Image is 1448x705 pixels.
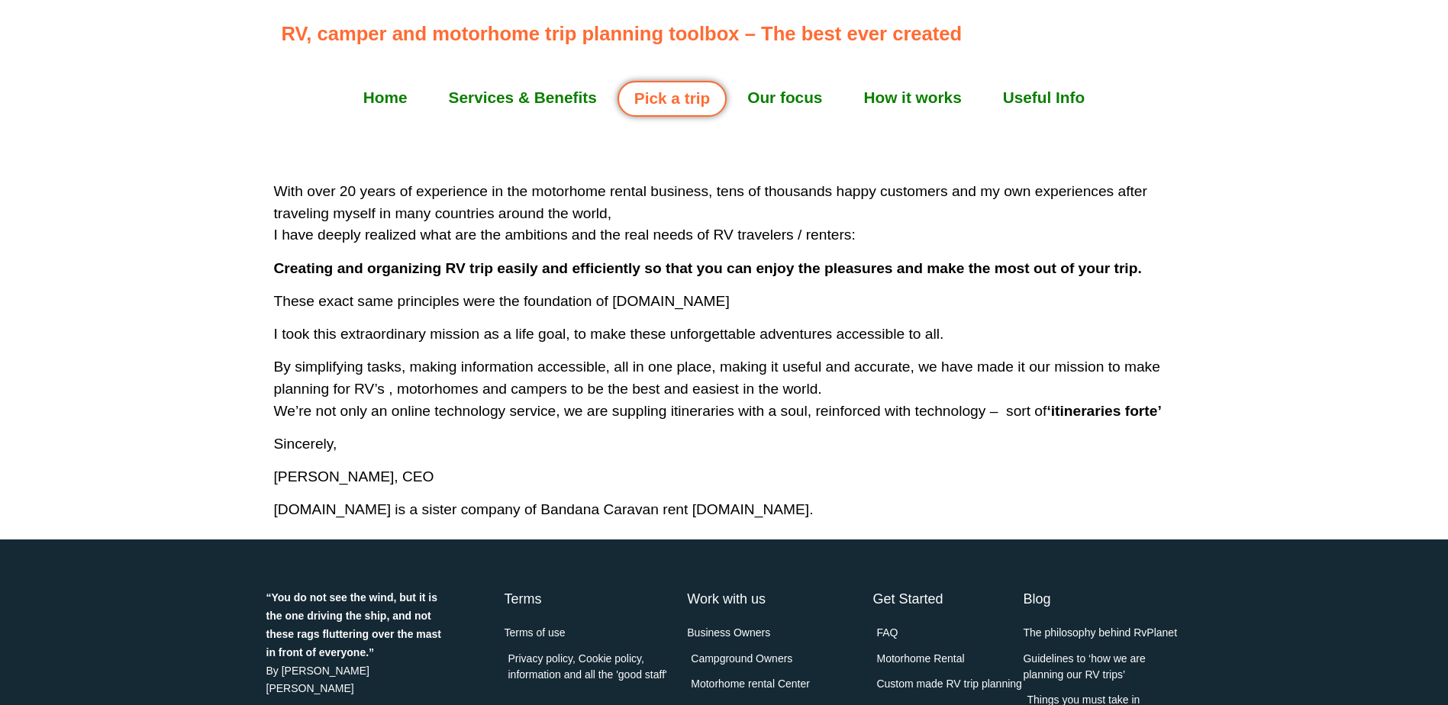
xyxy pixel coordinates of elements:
span: Custom made RV trip planning [872,676,1021,692]
a: Services & Benefits [428,79,618,117]
a: Motorhome Rental [872,651,1023,667]
strong: ‘itineraries forte’ [1046,403,1161,419]
h4: Work with us [687,589,872,610]
a: Terms of use [505,625,688,641]
span: Business Owners [687,625,770,641]
a: Privacy policy, Cookie policy, information and all the 'good staff' [505,651,688,683]
a: Home [343,79,428,117]
span: The philosophy behind RvPlanet [1023,625,1177,641]
a: How it works [843,79,982,117]
span: [DOMAIN_NAME] is a sister company of Bandana Caravan rent [DOMAIN_NAME]. [274,501,814,517]
a: Useful Info [982,79,1105,117]
span: We’re not only an online technology service, we are suppling itineraries with a soul, reinforced ... [274,403,1162,419]
span: Campground Owners [687,651,792,667]
span: [PERSON_NAME], CEO [274,468,434,484]
a: Our focus [727,79,843,117]
nav: Menu [282,79,1167,117]
a: FAQ [872,625,1023,641]
span: Motorhome rental Center [687,676,810,692]
strong: Creating and organizing RV trip easily and efficiently so that you can enjoy the pleasures and ma... [274,260,1142,276]
span: I took this extraordinary mission as a life goal, to make these unforgettable adventures accessib... [274,326,944,342]
span: With over 20 years of experience in the motorhome rental business, tens of thousands happy custom... [274,183,1147,221]
a: Pick a trip [618,81,727,117]
span: Terms of use [505,625,566,641]
span: By simplifying tasks, making information accessible, all in one place, making it useful and accur... [274,359,1160,397]
div: By [PERSON_NAME] [PERSON_NAME] [266,589,443,698]
span: Motorhome Rental [872,651,964,667]
a: Guidelines to ‘how we are planning our RV trips’ [1023,651,1182,683]
h4: Terms [505,589,688,610]
p: RV, camper and motorhome trip planning toolbox – The best ever created [282,19,1175,48]
h2: About Us [266,140,1182,158]
a: Motorhome rental Center [687,676,872,692]
h4: Get Started [872,589,1023,610]
strong: “You do not see the wind, but it is the one driving the ship, and not these rags fluttering over ... [266,591,442,658]
span: FAQ [872,625,898,641]
a: The philosophy behind RvPlanet [1023,625,1182,641]
a: Custom made RV trip planning [872,676,1023,692]
span: I have deeply realized what are the ambitions and the real needs of RV travelers / renters: [274,227,856,243]
a: Campground Owners [687,651,872,667]
span: These exact same principles were the foundation of [DOMAIN_NAME] [274,293,730,309]
a: Business Owners [687,625,872,641]
h4: Blog [1023,589,1182,610]
span: Sincerely, [274,436,337,452]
